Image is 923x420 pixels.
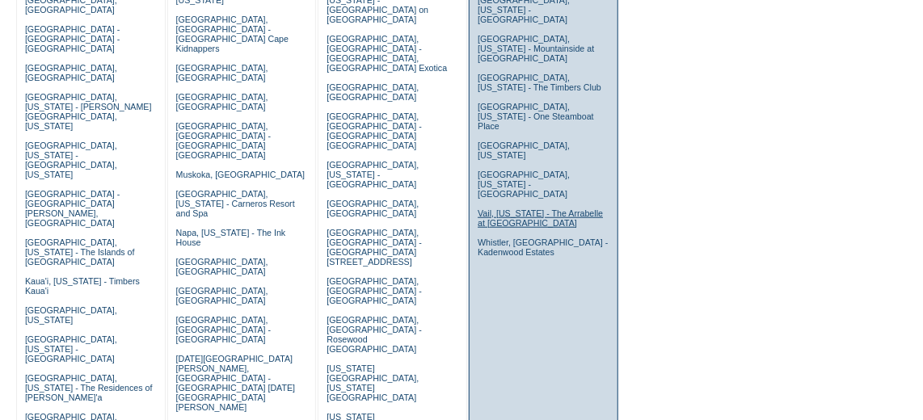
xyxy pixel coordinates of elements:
a: [GEOGRAPHIC_DATA], [US_STATE] - One Steamboat Place [478,102,594,131]
a: [GEOGRAPHIC_DATA], [US_STATE] - [GEOGRAPHIC_DATA] [478,170,570,199]
a: [GEOGRAPHIC_DATA], [US_STATE] - [GEOGRAPHIC_DATA] [327,160,419,189]
a: Vail, [US_STATE] - The Arrabelle at [GEOGRAPHIC_DATA] [478,208,603,228]
a: [GEOGRAPHIC_DATA], [US_STATE] - [GEOGRAPHIC_DATA] [25,334,117,363]
a: [GEOGRAPHIC_DATA], [GEOGRAPHIC_DATA] - [GEOGRAPHIC_DATA] [327,276,421,305]
a: [GEOGRAPHIC_DATA], [US_STATE] - The Residences of [PERSON_NAME]'a [25,373,153,402]
a: [GEOGRAPHIC_DATA] - [GEOGRAPHIC_DATA][PERSON_NAME], [GEOGRAPHIC_DATA] [25,189,120,228]
a: [GEOGRAPHIC_DATA], [US_STATE] [478,141,570,160]
a: [DATE][GEOGRAPHIC_DATA][PERSON_NAME], [GEOGRAPHIC_DATA] - [GEOGRAPHIC_DATA] [DATE][GEOGRAPHIC_DAT... [176,354,295,412]
a: Napa, [US_STATE] - The Ink House [176,228,286,247]
a: [GEOGRAPHIC_DATA], [US_STATE] [25,305,117,325]
a: [GEOGRAPHIC_DATA], [GEOGRAPHIC_DATA] [176,92,268,111]
a: [GEOGRAPHIC_DATA] - [GEOGRAPHIC_DATA] - [GEOGRAPHIC_DATA] [25,24,120,53]
a: [GEOGRAPHIC_DATA], [GEOGRAPHIC_DATA] [176,63,268,82]
a: [GEOGRAPHIC_DATA], [GEOGRAPHIC_DATA] - [GEOGRAPHIC_DATA] Cape Kidnappers [176,15,289,53]
a: [GEOGRAPHIC_DATA], [GEOGRAPHIC_DATA] - Rosewood [GEOGRAPHIC_DATA] [327,315,421,354]
a: [GEOGRAPHIC_DATA], [GEOGRAPHIC_DATA] - [GEOGRAPHIC_DATA], [GEOGRAPHIC_DATA] Exotica [327,34,447,73]
a: [GEOGRAPHIC_DATA], [GEOGRAPHIC_DATA] - [GEOGRAPHIC_DATA] [GEOGRAPHIC_DATA] [327,111,421,150]
a: [GEOGRAPHIC_DATA], [GEOGRAPHIC_DATA] [25,63,117,82]
a: [GEOGRAPHIC_DATA], [GEOGRAPHIC_DATA] [176,257,268,276]
a: [US_STATE][GEOGRAPHIC_DATA], [US_STATE][GEOGRAPHIC_DATA] [327,363,419,402]
a: [GEOGRAPHIC_DATA], [GEOGRAPHIC_DATA] - [GEOGRAPHIC_DATA] [GEOGRAPHIC_DATA] [176,121,271,160]
a: [GEOGRAPHIC_DATA], [GEOGRAPHIC_DATA] [327,82,419,102]
a: [GEOGRAPHIC_DATA], [US_STATE] - [GEOGRAPHIC_DATA], [US_STATE] [25,141,117,179]
a: [GEOGRAPHIC_DATA], [GEOGRAPHIC_DATA] - [GEOGRAPHIC_DATA][STREET_ADDRESS] [327,228,421,267]
a: [GEOGRAPHIC_DATA], [US_STATE] - [PERSON_NAME][GEOGRAPHIC_DATA], [US_STATE] [25,92,152,131]
a: [GEOGRAPHIC_DATA], [US_STATE] - Carneros Resort and Spa [176,189,295,218]
a: [GEOGRAPHIC_DATA], [US_STATE] - Mountainside at [GEOGRAPHIC_DATA] [478,34,594,63]
a: Whistler, [GEOGRAPHIC_DATA] - Kadenwood Estates [478,237,608,257]
a: [GEOGRAPHIC_DATA], [GEOGRAPHIC_DATA] [176,286,268,305]
a: [GEOGRAPHIC_DATA], [US_STATE] - The Timbers Club [478,73,601,92]
a: [GEOGRAPHIC_DATA], [GEOGRAPHIC_DATA] [327,199,419,218]
a: [GEOGRAPHIC_DATA], [GEOGRAPHIC_DATA] - [GEOGRAPHIC_DATA] [176,315,271,344]
a: Muskoka, [GEOGRAPHIC_DATA] [176,170,305,179]
a: [GEOGRAPHIC_DATA], [US_STATE] - The Islands of [GEOGRAPHIC_DATA] [25,237,135,267]
a: Kaua'i, [US_STATE] - Timbers Kaua'i [25,276,140,296]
